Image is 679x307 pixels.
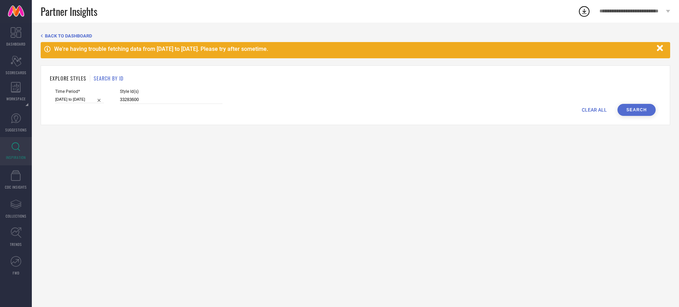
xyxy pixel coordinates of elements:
[45,33,92,39] span: BACK TO DASHBOARD
[50,75,86,82] h1: EXPLORE STYLES
[10,242,22,247] span: TRENDS
[6,96,26,101] span: WORKSPACE
[6,155,26,160] span: INSPIRATION
[120,89,222,94] span: Style Id(s)
[13,270,19,276] span: FWD
[582,107,607,113] span: CLEAR ALL
[5,127,27,132] span: SUGGESTIONS
[41,4,97,19] span: Partner Insights
[617,104,656,116] button: Search
[94,75,123,82] h1: SEARCH BY ID
[6,41,25,47] span: DASHBOARD
[578,5,591,18] div: Open download list
[55,96,104,103] input: Select time period
[54,46,653,52] div: We're having trouble fetching data from [DATE] to [DATE]. Please try after sometime.
[55,89,104,94] span: Time Period*
[41,33,670,39] div: Back TO Dashboard
[6,213,27,219] span: COLLECTIONS
[5,184,27,190] span: CDC INSIGHTS
[6,70,27,75] span: SCORECARDS
[120,96,222,104] input: Enter comma separated style ids e.g. 12345, 67890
